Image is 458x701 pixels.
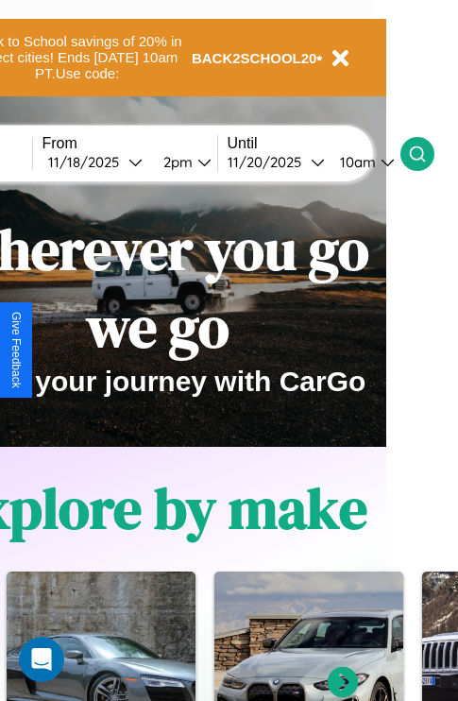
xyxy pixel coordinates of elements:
div: 11 / 20 / 2025 [228,153,311,171]
div: 11 / 18 / 2025 [48,153,128,171]
button: 2pm [148,152,217,172]
div: 2pm [154,153,197,171]
button: 11/18/2025 [42,152,148,172]
iframe: Intercom live chat [19,637,64,682]
b: BACK2SCHOOL20 [192,50,317,66]
div: Give Feedback [9,312,23,388]
label: Until [228,135,400,152]
div: 10am [331,153,381,171]
button: 10am [325,152,400,172]
label: From [42,135,217,152]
